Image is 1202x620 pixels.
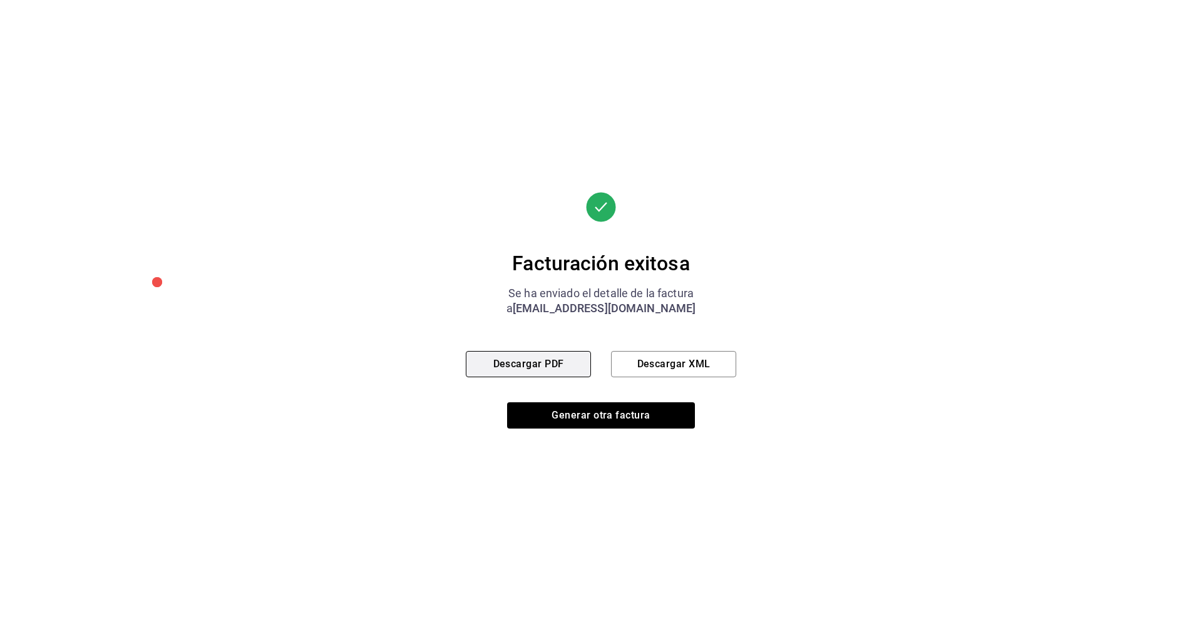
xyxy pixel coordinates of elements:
div: a [466,301,736,316]
button: Descargar XML [611,351,736,377]
div: Se ha enviado el detalle de la factura [466,286,736,301]
button: Descargar PDF [466,351,591,377]
div: Facturación exitosa [466,251,736,276]
span: [EMAIL_ADDRESS][DOMAIN_NAME] [513,302,696,315]
button: Generar otra factura [507,402,695,429]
